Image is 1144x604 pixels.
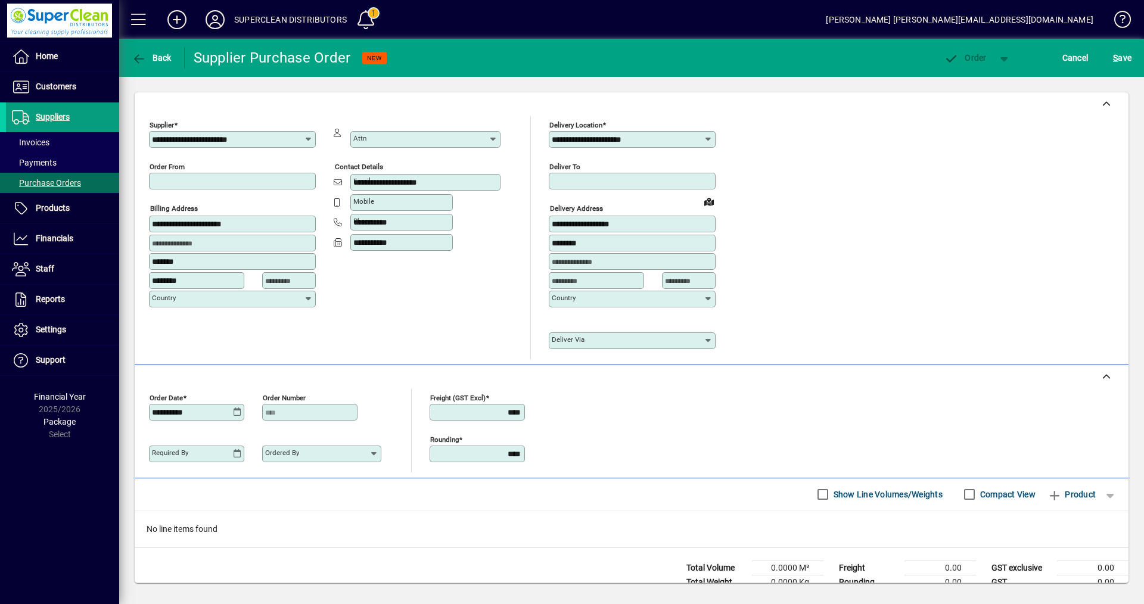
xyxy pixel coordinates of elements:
[6,72,119,102] a: Customers
[680,561,752,575] td: Total Volume
[36,233,73,243] span: Financials
[12,158,57,167] span: Payments
[430,393,486,401] mat-label: Freight (GST excl)
[986,561,1057,575] td: GST exclusive
[6,345,119,375] a: Support
[36,355,66,365] span: Support
[119,47,185,69] app-page-header-button: Back
[6,132,119,152] a: Invoices
[1062,48,1089,67] span: Cancel
[831,488,943,500] label: Show Line Volumes/Weights
[353,217,372,225] mat-label: Phone
[938,47,993,69] button: Order
[234,10,347,29] div: SUPERCLEAN DISTRIBUTORS
[6,285,119,315] a: Reports
[36,294,65,304] span: Reports
[152,294,176,302] mat-label: Country
[150,121,174,129] mat-label: Supplier
[752,561,823,575] td: 0.0000 M³
[1113,53,1118,63] span: S
[904,575,976,589] td: 0.00
[6,224,119,254] a: Financials
[129,47,175,69] button: Back
[265,449,299,457] mat-label: Ordered by
[36,264,54,273] span: Staff
[43,417,76,426] span: Package
[986,575,1057,589] td: GST
[36,82,76,91] span: Customers
[833,575,904,589] td: Rounding
[367,54,382,62] span: NEW
[552,335,585,344] mat-label: Deliver via
[194,48,351,67] div: Supplier Purchase Order
[6,173,119,193] a: Purchase Orders
[1057,561,1129,575] td: 0.00
[36,203,70,213] span: Products
[700,192,719,211] a: View on map
[6,152,119,173] a: Payments
[135,511,1129,547] div: No line items found
[1059,47,1092,69] button: Cancel
[549,163,580,171] mat-label: Deliver To
[6,315,119,345] a: Settings
[353,134,366,142] mat-label: Attn
[944,53,987,63] span: Order
[152,449,188,457] mat-label: Required by
[36,112,70,122] span: Suppliers
[196,9,234,30] button: Profile
[549,121,602,129] mat-label: Delivery Location
[12,178,81,188] span: Purchase Orders
[36,325,66,334] span: Settings
[1110,47,1134,69] button: Save
[826,10,1093,29] div: [PERSON_NAME] [PERSON_NAME][EMAIL_ADDRESS][DOMAIN_NAME]
[978,488,1036,500] label: Compact View
[1057,575,1129,589] td: 0.00
[34,392,86,401] span: Financial Year
[150,393,183,401] mat-label: Order date
[263,393,306,401] mat-label: Order number
[1105,2,1129,41] a: Knowledge Base
[752,575,823,589] td: 0.0000 Kg
[12,138,49,147] span: Invoices
[353,197,374,206] mat-label: Mobile
[353,177,371,185] mat-label: Email
[132,53,172,63] span: Back
[6,194,119,223] a: Products
[36,51,58,61] span: Home
[833,561,904,575] td: Freight
[6,42,119,71] a: Home
[680,575,752,589] td: Total Weight
[552,294,576,302] mat-label: Country
[430,435,459,443] mat-label: Rounding
[150,163,185,171] mat-label: Order from
[158,9,196,30] button: Add
[904,561,976,575] td: 0.00
[6,254,119,284] a: Staff
[1113,48,1131,67] span: ave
